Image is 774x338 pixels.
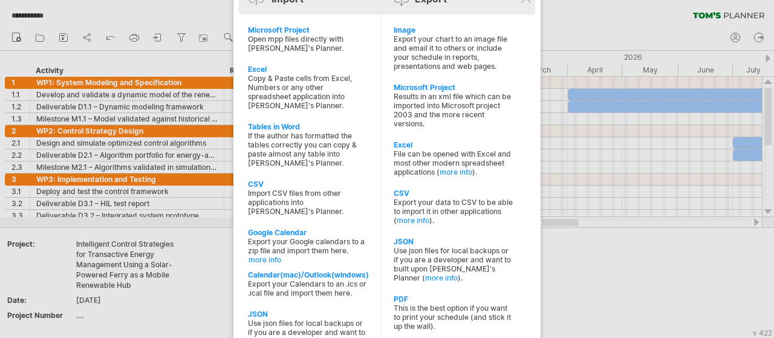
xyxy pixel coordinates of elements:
a: more info [249,255,368,264]
div: Results in an xml file which can be imported into Microsoft project 2003 and the more recent vers... [394,92,513,128]
div: Tables in Word [248,122,368,131]
div: Excel [394,140,513,149]
div: Use json files for local backups or if you are a developer and want to built upon [PERSON_NAME]'s... [394,246,513,282]
div: JSON [394,237,513,246]
div: This is the best option if you want to print your schedule (and stick it up the wall). [394,304,513,331]
a: more info [397,216,429,225]
div: Export your data to CSV to be able to import it in other applications ( ). [394,198,513,225]
div: PDF [394,294,513,304]
div: If the author has formatted the tables correctly you can copy & paste almost any table into [PERS... [248,131,368,167]
div: Copy & Paste cells from Excel, Numbers or any other spreadsheet application into [PERSON_NAME]'s ... [248,74,368,110]
div: Excel [248,65,368,74]
div: File can be opened with Excel and most other modern spreadsheet applications ( ). [394,149,513,177]
div: Image [394,25,513,34]
a: more info [425,273,458,282]
div: Microsoft Project [394,83,513,92]
a: more info [440,167,472,177]
div: CSV [394,189,513,198]
div: Export your chart to an image file and email it to others or include your schedule in reports, pr... [394,34,513,71]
